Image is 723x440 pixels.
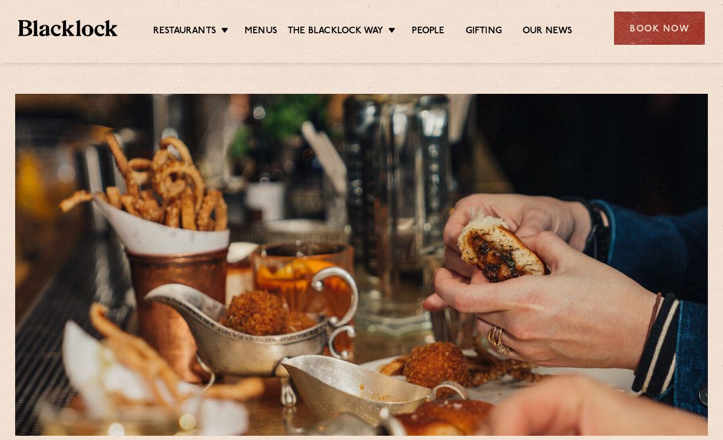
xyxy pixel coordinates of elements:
a: Menus [245,25,277,38]
a: People [412,25,444,38]
div: Book Now [614,11,705,45]
a: Our News [523,25,573,38]
img: BL_Textured_Logo-footer-cropped.svg [18,20,117,37]
a: The Blacklock Way [288,25,383,38]
a: Restaurants [153,25,216,38]
a: Gifting [466,25,502,38]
